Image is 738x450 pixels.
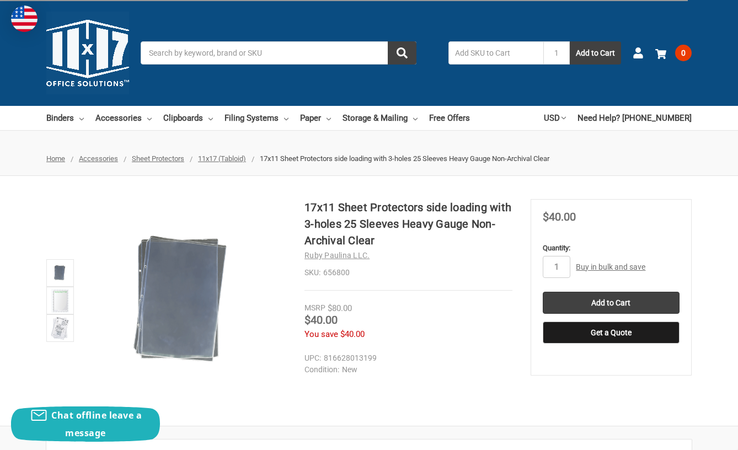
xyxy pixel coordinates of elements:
dt: Condition: [304,364,339,376]
a: Binders [46,106,84,130]
dd: 656800 [304,267,512,278]
dd: New [304,364,507,376]
a: Clipboards [163,106,213,130]
button: Add to Cart [570,41,621,65]
a: Filing Systems [224,106,288,130]
button: Get a Quote [543,322,680,344]
span: $40.00 [340,329,365,339]
a: Need Help? [PHONE_NUMBER] [577,106,692,130]
input: Add to Cart [543,292,680,314]
span: 0 [675,45,692,61]
h1: 17x11 Sheet Protectors side loading with 3-holes 25 Sleeves Heavy Gauge Non-Archival Clear [304,199,512,249]
img: 17x11 Sheet Protectors side loading with 3-holes 25 Sleeves Heavy Gauge Non-Archival Clear [48,261,72,285]
img: 17x11 Sheet Protectors side loading with 3-holes 25 Sleeves Heavy Gauge Non-Archival Clear [51,288,69,313]
a: Sheet Protectors [132,154,184,163]
a: Buy in bulk and save [576,262,645,271]
dd: 816628013199 [304,352,507,364]
img: 11x17.com [46,12,129,94]
img: duty and tax information for United States [11,6,38,32]
a: Free Offers [429,106,470,130]
img: 11x17 Sheet Protector Poly with holes on 11" side 556600 [48,316,72,340]
dt: UPC: [304,352,321,364]
div: MSRP [304,302,325,314]
span: $40.00 [543,210,576,223]
a: Accessories [95,106,152,130]
a: Accessories [79,154,118,163]
a: Home [46,154,65,163]
span: Chat offline leave a message [51,409,142,439]
a: Storage & Mailing [343,106,418,130]
span: 17x11 Sheet Protectors side loading with 3-holes 25 Sleeves Heavy Gauge Non-Archival Clear [260,154,549,163]
a: USD [544,106,566,130]
span: $40.00 [304,313,338,326]
label: Quantity: [543,243,680,254]
button: Chat offline leave a message [11,406,160,442]
img: 17x11 Sheet Protectors side loading with 3-holes 25 Sleeves Heavy Gauge Non-Archival Clear [83,199,286,403]
a: Ruby Paulina LLC. [304,251,370,260]
span: You save [304,329,338,339]
input: Add SKU to Cart [448,41,543,65]
span: $80.00 [328,303,352,313]
a: Paper [300,106,331,130]
a: 0 [655,39,692,67]
a: 11x17 (Tabloid) [198,154,246,163]
input: Search by keyword, brand or SKU [141,41,416,65]
dt: SKU: [304,267,320,278]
